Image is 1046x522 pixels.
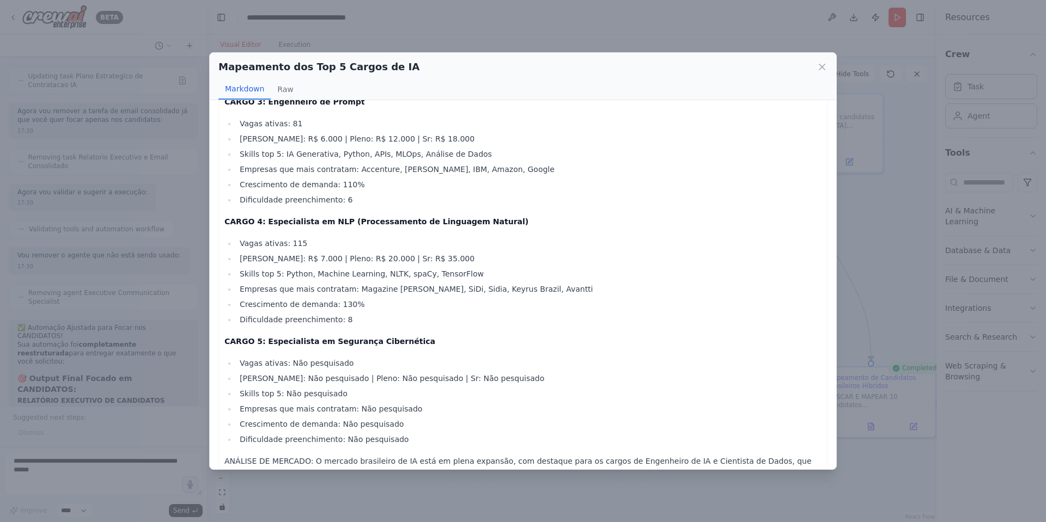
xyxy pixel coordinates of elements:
li: Dificuldade preenchimento: 6 [236,193,822,206]
li: [PERSON_NAME]: R$ 6.000 | Pleno: R$ 12.000 | Sr: R$ 18.000 [236,132,822,145]
li: Skills top 5: Python, Machine Learning, NLTK, spaCy, TensorFlow [236,267,822,280]
li: Skills top 5: Não pesquisado [236,387,822,400]
li: Empresas que mais contratam: Accenture, [PERSON_NAME], IBM, Amazon, Google [236,163,822,176]
p: ANÁLISE DE MERCADO: O mercado brasileiro de IA está em plena expansão, com destaque para os cargo... [224,455,822,494]
strong: CARGO 3: Engenheiro de Prompt [224,97,365,106]
button: Raw [271,79,300,100]
h2: Mapeamento dos Top 5 Cargos de IA [218,59,419,75]
li: Vagas ativas: 115 [236,237,822,250]
strong: CARGO 5: Especialista em Segurança Cibernética [224,337,435,346]
li: Crescimento de demanda: 110% [236,178,822,191]
li: Vagas ativas: Não pesquisado [236,357,822,370]
li: Crescimento de demanda: 130% [236,298,822,311]
li: Dificuldade preenchimento: 8 [236,313,822,326]
li: Skills top 5: IA Generativa, Python, APIs, MLOps, Análise de Dados [236,148,822,161]
li: Empresas que mais contratam: Não pesquisado [236,402,822,415]
li: [PERSON_NAME]: R$ 7.000 | Pleno: R$ 20.000 | Sr: R$ 35.000 [236,252,822,265]
li: [PERSON_NAME]: Não pesquisado | Pleno: Não pesquisado | Sr: Não pesquisado [236,372,822,385]
strong: CARGO 4: Especialista em NLP (Processamento de Linguagem Natural) [224,217,528,226]
li: Empresas que mais contratam: Magazine [PERSON_NAME], SiDi, Sidia, Keyrus Brazil, Avantti [236,283,822,296]
li: Crescimento de demanda: Não pesquisado [236,417,822,431]
li: Vagas ativas: 81 [236,117,822,130]
button: Markdown [218,79,271,100]
li: Dificuldade preenchimento: Não pesquisado [236,433,822,446]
